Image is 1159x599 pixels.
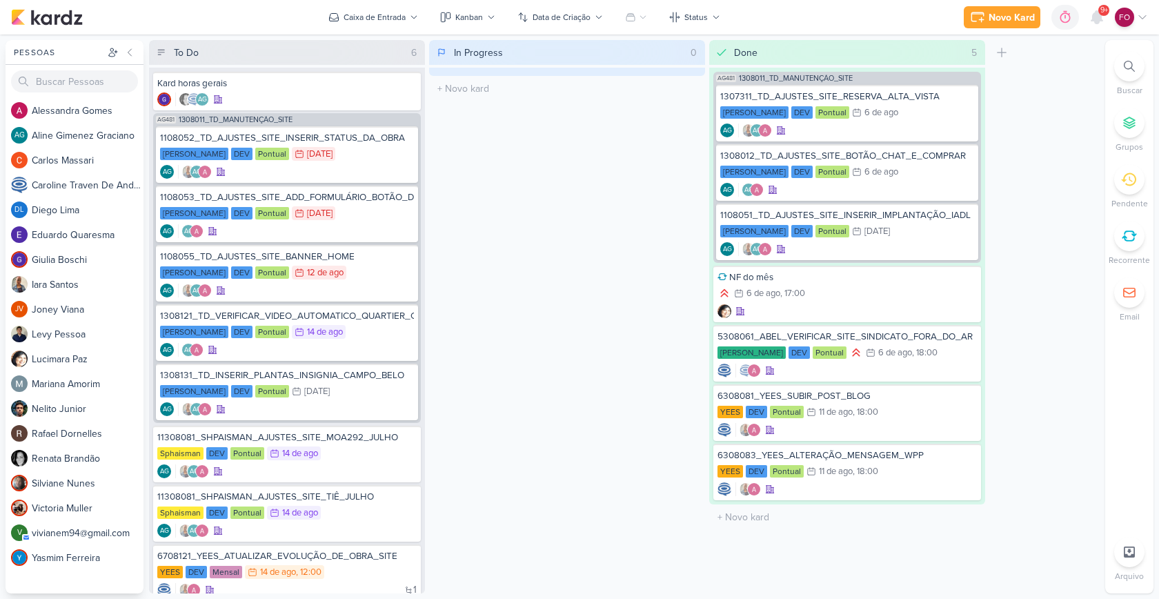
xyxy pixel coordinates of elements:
div: Aline Gimenez Graciano [742,183,755,197]
div: , 18:00 [912,348,938,357]
input: + Novo kard [432,79,702,99]
div: Criador(a): Aline Gimenez Graciano [160,224,174,238]
div: DEV [746,406,767,418]
img: Renata Brandão [11,450,28,467]
div: Aline Gimenez Graciano [11,127,28,144]
div: Colaboradores: Iara Santos, Aline Gimenez Graciano, Alessandra Gomes [178,402,212,416]
div: 11308081_SHPAISMAN_AJUSTES_SITE_MOA292_JULHO [157,431,417,444]
div: [PERSON_NAME] [160,326,228,338]
div: Aline Gimenez Graciano [157,464,171,478]
img: Rafael Dornelles [11,425,28,442]
img: Iara Santos [181,284,195,297]
div: 6 de ago [746,289,780,298]
div: [PERSON_NAME] [720,166,789,178]
div: Mensal [210,566,242,578]
div: V i c t o r i a M u l l e r [32,501,143,515]
p: AG [184,347,193,354]
div: 6 [406,46,422,60]
img: Alessandra Gomes [190,343,204,357]
div: Prioridade Alta [849,346,863,360]
div: [PERSON_NAME] [160,148,228,160]
p: AG [198,97,207,104]
div: DEV [791,166,813,178]
img: Alessandra Gomes [747,482,761,496]
div: Pontual [815,166,849,178]
div: , 17:00 [780,289,805,298]
div: Pontual [255,148,289,160]
div: Colaboradores: Iara Santos, Aline Gimenez Graciano, Alessandra Gomes [178,165,212,179]
img: Iara Santos [742,124,755,137]
div: 11 de ago [819,408,853,417]
img: Caroline Traven De Andrade [187,92,201,106]
div: DEV [791,225,813,237]
div: 6308083_YEES_ALTERAÇÃO_MENSAGEM_WPP [717,449,977,462]
div: Criador(a): Caroline Traven De Andrade [717,482,731,496]
div: 1307311_TD_AJUSTES_SITE_RESERVA_ALTA_VISTA [720,90,974,103]
p: AG [753,128,762,135]
img: Caroline Traven De Andrade [739,364,753,377]
div: Aline Gimenez Graciano [187,524,201,538]
div: , 18:00 [853,467,878,476]
div: DEV [231,148,252,160]
div: Aline Gimenez Graciano [157,524,171,538]
div: 0 [685,46,702,60]
div: Aline Gimenez Graciano [160,402,174,416]
div: 14 de ago [282,449,318,458]
div: 1308012_TD_AJUSTES_SITE_BOTÃO_CHAT_E_COMPRAR [720,150,974,162]
div: DEV [231,385,252,397]
p: Recorrente [1109,254,1150,266]
div: Colaboradores: Aline Gimenez Graciano, Alessandra Gomes [738,183,764,197]
div: Pessoas [11,46,105,59]
div: Colaboradores: Iara Santos, Aline Gimenez Graciano, Alessandra Gomes [175,524,209,538]
div: [PERSON_NAME] [160,266,228,279]
p: Buscar [1117,84,1142,97]
img: Alessandra Gomes [198,402,212,416]
div: Criador(a): Caroline Traven De Andrade [717,423,731,437]
p: AG [163,347,172,354]
div: , 18:00 [853,408,878,417]
p: AG [753,246,762,253]
p: AG [192,169,201,176]
div: 12 de ago [307,268,344,277]
img: Caroline Traven De Andrade [717,423,731,437]
div: Aline Gimenez Graciano [190,284,204,297]
img: Eduardo Quaresma [11,226,28,243]
p: AG [190,469,199,475]
div: L e v y P e s s o a [32,327,143,342]
div: L u c i m a r a P a z [32,352,143,366]
div: Pontual [813,346,846,359]
img: Yasmim Ferreira [11,549,28,566]
span: 9+ [1100,5,1108,16]
div: Y a s m i m F e r r e i r a [32,551,143,565]
div: Aline Gimenez Graciano [195,92,209,106]
div: 1108055_TD_AJUSTES_SITE_BANNER_HOME [160,251,414,263]
div: [DATE] [304,387,330,396]
div: YEES [717,406,743,418]
p: AG [744,187,753,194]
img: Iara Santos [181,402,195,416]
div: Colaboradores: Iara Santos, Aline Gimenez Graciano, Alessandra Gomes [178,284,212,297]
div: DEV [231,207,252,219]
div: S i l v i a n e N u n e s [32,476,143,491]
div: Aline Gimenez Graciano [181,343,195,357]
div: C a r l o s M a s s a r i [32,153,143,168]
img: Nelito Junior [11,400,28,417]
div: Criador(a): Aline Gimenez Graciano [160,284,174,297]
p: AG [723,187,732,194]
div: Aline Gimenez Graciano [750,242,764,256]
div: 6 de ago [864,168,898,177]
div: Criador(a): Aline Gimenez Graciano [157,464,171,478]
div: Criador(a): Aline Gimenez Graciano [720,183,734,197]
div: 14 de ago [307,328,343,337]
img: Carlos Massari [11,152,28,168]
p: AG [163,228,172,235]
div: C a r o l i n e T r a v e n D e A n d r a d e [32,178,143,193]
img: Caroline Traven De Andrade [157,583,171,597]
div: Novo Kard [989,10,1035,25]
div: DEV [206,447,228,460]
p: DL [14,206,24,214]
div: 11308081_SHPAISMAN_AJUSTES_SITE_TIÊ_JULHO [157,491,417,503]
div: Colaboradores: Aline Gimenez Graciano, Alessandra Gomes [178,224,204,238]
p: AG [723,246,732,253]
div: Criador(a): Giulia Boschi [157,92,171,106]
